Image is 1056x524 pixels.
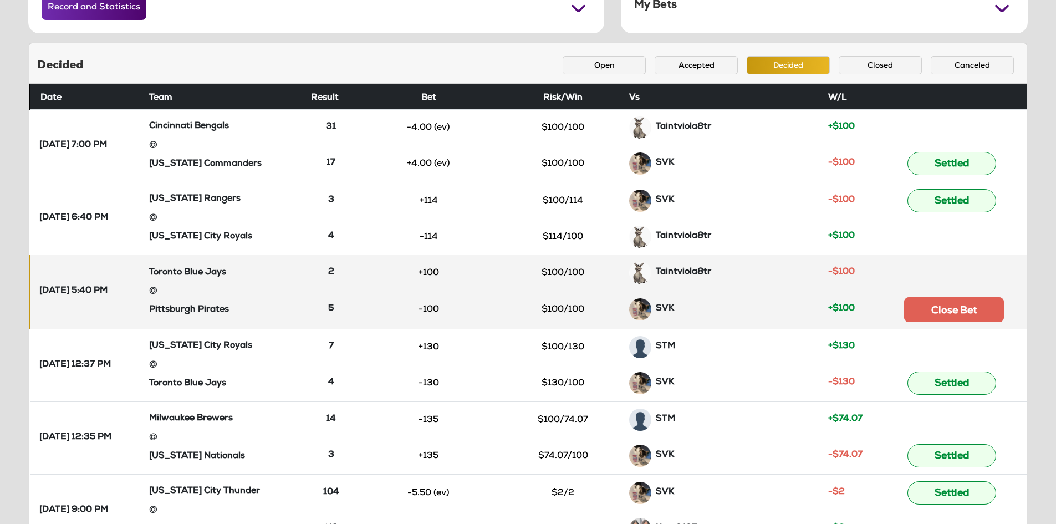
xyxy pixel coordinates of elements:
h5: Decided [38,59,83,72]
strong: 14 [326,415,336,424]
button: Canceled [931,56,1014,74]
strong: 17 [327,159,335,167]
strong: Taintviola8tr [656,268,711,277]
img: GGTJwxpDP8f4YzxztqnhC4AAAAASUVORK5CYII= [629,152,651,175]
button: -135 [387,410,470,429]
strong: [US_STATE] City Thunder [149,487,260,496]
strong: [US_STATE] Commanders [149,160,262,169]
th: Date [30,84,145,109]
strong: +$100 [828,232,855,241]
button: Settled [907,444,996,467]
strong: SVK [656,196,674,205]
strong: [DATE] 9:00 PM [39,505,108,517]
strong: [DATE] 12:37 PM [39,359,111,372]
button: Settled [907,481,996,505]
strong: 3 [328,451,334,460]
strong: 104 [323,488,339,497]
img: GGTJwxpDP8f4YzxztqnhC4AAAAASUVORK5CYII= [629,445,651,467]
strong: SVK [656,451,674,460]
strong: +$74.07 [828,415,863,424]
strong: [US_STATE] Nationals [149,452,245,461]
img: avatar-default.png [629,336,651,358]
button: Decided [747,56,830,74]
strong: [DATE] 12:35 PM [39,432,111,444]
strong: STM [656,415,675,424]
button: Close Bet [904,297,1004,322]
strong: +$100 [828,304,855,313]
strong: 4 [328,378,334,387]
strong: -$100 [828,196,855,205]
img: GGTJwxpDP8f4YzxztqnhC4AAAAASUVORK5CYII= [629,372,651,394]
button: -100 [387,300,470,319]
div: @ [149,428,302,449]
button: $130/100 [522,374,605,393]
div: @ [149,500,302,521]
button: $2/2 [522,484,605,502]
strong: [US_STATE] Rangers [149,195,241,204]
strong: [US_STATE] City Royals [149,232,252,241]
strong: -$100 [828,268,855,277]
img: GGTJwxpDP8f4YzxztqnhC4AAAAASUVORK5CYII= [629,298,651,320]
img: 9k= [629,226,651,248]
button: $100/114 [522,191,605,210]
button: $100/100 [522,300,605,319]
strong: 4 [328,232,334,241]
button: $100/100 [522,154,605,173]
button: -4.00 (ev) [387,118,470,137]
button: +135 [387,446,470,465]
button: +114 [387,191,470,210]
button: Settled [907,152,996,175]
div: @ [149,281,302,302]
div: @ [149,355,302,376]
strong: Taintviola8tr [656,232,711,241]
button: $114/100 [522,227,605,246]
button: Settled [907,372,996,395]
strong: 3 [328,196,334,205]
div: @ [149,208,302,229]
strong: Toronto Blue Jays [149,268,226,277]
button: Open [563,56,646,74]
strong: 5 [328,304,334,313]
strong: 31 [326,123,336,131]
th: Bet [355,84,502,109]
button: $100/100 [522,263,605,282]
button: -5.50 (ev) [387,484,470,502]
button: $74.07/100 [522,446,605,465]
strong: 7 [329,342,334,351]
img: GGTJwxpDP8f4YzxztqnhC4AAAAASUVORK5CYII= [629,190,651,212]
strong: +$130 [828,342,855,351]
strong: SVK [656,159,674,167]
strong: 2 [328,268,334,277]
th: W/L [824,84,881,109]
strong: Milwaukee Brewers [149,414,233,423]
img: 9k= [629,116,651,139]
img: 9k= [629,262,651,284]
strong: [US_STATE] City Royals [149,342,252,350]
strong: -$100 [828,159,855,167]
strong: Cincinnati Bengals [149,122,229,131]
strong: -$2 [828,488,845,497]
button: $100/130 [522,338,605,357]
button: +130 [387,338,470,357]
strong: SVK [656,488,674,497]
th: Team [145,84,307,109]
strong: +$100 [828,123,855,131]
button: Settled [907,189,996,212]
strong: SVK [656,304,674,313]
th: Risk/Win [502,84,624,109]
strong: Pittsburgh Pirates [149,306,229,314]
button: -114 [387,227,470,246]
strong: [DATE] 5:40 PM [39,286,108,298]
img: avatar-default.png [629,409,651,431]
button: +4.00 (ev) [387,154,470,173]
button: +100 [387,263,470,282]
div: @ [149,135,302,156]
button: $100/100 [522,118,605,137]
button: -130 [387,374,470,393]
button: Accepted [655,56,738,74]
strong: -$74.07 [828,451,863,460]
button: $100/74.07 [522,410,605,429]
img: GGTJwxpDP8f4YzxztqnhC4AAAAASUVORK5CYII= [629,482,651,504]
button: Closed [839,56,922,74]
strong: Taintviola8tr [656,123,711,131]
